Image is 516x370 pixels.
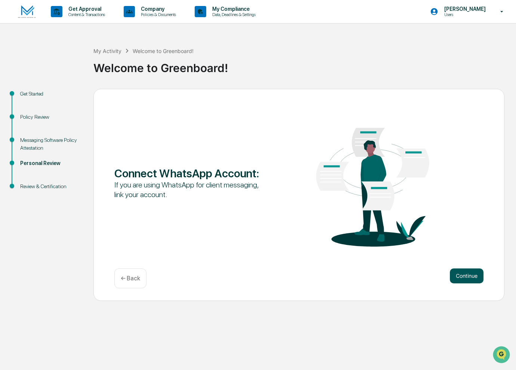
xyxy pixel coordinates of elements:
div: Review & Certification [20,183,81,190]
p: ← Back [121,275,140,282]
img: 1746055101610-c473b297-6a78-478c-a979-82029cc54cd1 [7,57,21,71]
div: Messaging Software Policy Attestation [20,136,81,152]
p: Policies & Documents [135,12,180,17]
div: If you are using WhatsApp for client messaging, link your account. [114,180,262,199]
div: Personal Review [20,159,81,167]
p: Data, Deadlines & Settings [206,12,259,17]
p: My Compliance [206,6,259,12]
a: 🗄️Attestations [51,91,96,105]
div: Welcome to Greenboard! [93,55,512,75]
div: 🗄️ [54,95,60,101]
div: Get Started [20,90,81,98]
img: Connect WhatsApp Account [299,105,447,259]
span: Data Lookup [15,108,47,116]
span: Preclearance [15,94,48,102]
a: 🔎Data Lookup [4,105,50,119]
a: 🖐️Preclearance [4,91,51,105]
div: Start new chat [25,57,123,65]
div: 🖐️ [7,95,13,101]
div: Welcome to Greenboard! [133,48,194,54]
span: Pylon [74,127,90,132]
p: How can we help? [7,16,136,28]
span: Attestations [62,94,93,102]
p: [PERSON_NAME] [438,6,489,12]
p: Get Approval [62,6,109,12]
p: Content & Transactions [62,12,109,17]
a: Powered byPylon [53,126,90,132]
iframe: Open customer support [492,345,512,366]
div: My Activity [93,48,121,54]
div: 🔎 [7,109,13,115]
button: Start new chat [127,59,136,68]
button: Continue [450,268,483,283]
p: Users [438,12,489,17]
div: Policy Review [20,113,81,121]
img: logo [18,5,36,18]
p: Company [135,6,180,12]
div: We're available if you need us! [25,65,95,71]
div: Connect WhatsApp Account : [114,167,262,180]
